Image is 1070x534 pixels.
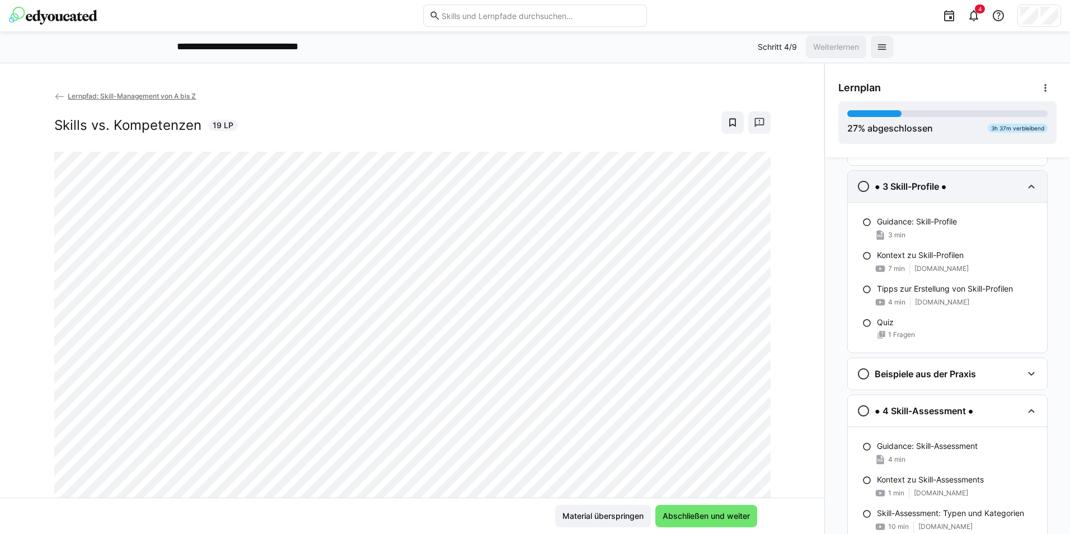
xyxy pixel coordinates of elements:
[655,505,757,527] button: Abschließen und weiter
[877,283,1013,294] p: Tipps zur Erstellung von Skill-Profilen
[888,522,909,531] span: 10 min
[806,36,866,58] button: Weiterlernen
[888,264,905,273] span: 7 min
[877,216,957,227] p: Guidance: Skill-Profile
[68,92,196,100] span: Lernpfad: Skill-Management von A bis Z
[561,510,645,522] span: Material überspringen
[988,124,1048,133] div: 3h 37m verbleibend
[888,455,905,464] span: 4 min
[875,181,946,192] h3: ● 3 Skill-Profile ●
[847,123,858,134] span: 27
[877,250,964,261] p: Kontext zu Skill-Profilen
[915,298,969,307] span: [DOMAIN_NAME]
[54,117,201,134] h2: Skills vs. Kompetenzen
[875,368,976,380] h3: Beispiele aus der Praxis
[811,41,861,53] span: Weiterlernen
[877,441,978,452] p: Guidance: Skill-Assessment
[213,120,233,131] span: 19 LP
[440,11,641,21] input: Skills und Lernpfade durchsuchen…
[978,6,982,12] span: 4
[758,41,797,53] p: Schritt 4/9
[914,489,968,498] span: [DOMAIN_NAME]
[555,505,651,527] button: Material überspringen
[914,264,969,273] span: [DOMAIN_NAME]
[888,231,905,240] span: 3 min
[888,489,904,498] span: 1 min
[888,298,905,307] span: 4 min
[877,317,894,328] p: Quiz
[877,474,984,485] p: Kontext zu Skill-Assessments
[918,522,973,531] span: [DOMAIN_NAME]
[54,92,196,100] a: Lernpfad: Skill-Management von A bis Z
[661,510,752,522] span: Abschließen und weiter
[877,508,1024,519] p: Skill-Assessment: Typen und Kategorien
[875,405,973,416] h3: ● 4 Skill-Assessment ●
[888,330,915,339] span: 1 Fragen
[838,82,881,94] span: Lernplan
[847,121,933,135] div: % abgeschlossen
